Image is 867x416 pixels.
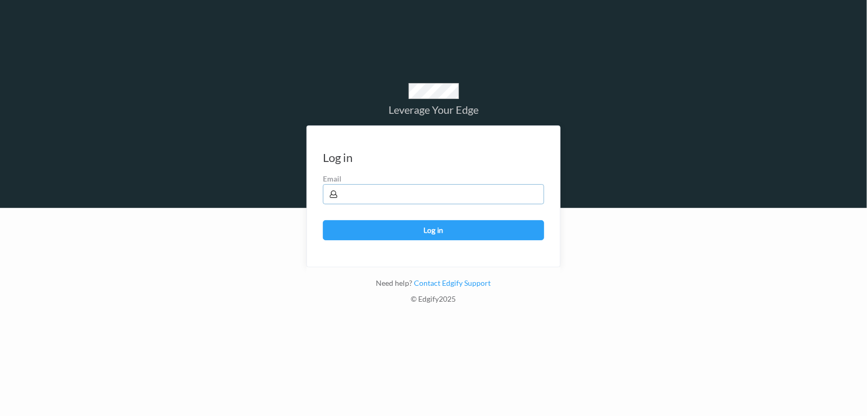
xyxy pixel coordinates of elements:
[306,104,561,115] div: Leverage Your Edge
[413,278,491,287] a: Contact Edgify Support
[323,220,544,240] button: Log in
[306,294,561,310] div: © Edgify 2025
[306,278,561,294] div: Need help?
[323,174,544,184] label: Email
[323,152,353,163] div: Log in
